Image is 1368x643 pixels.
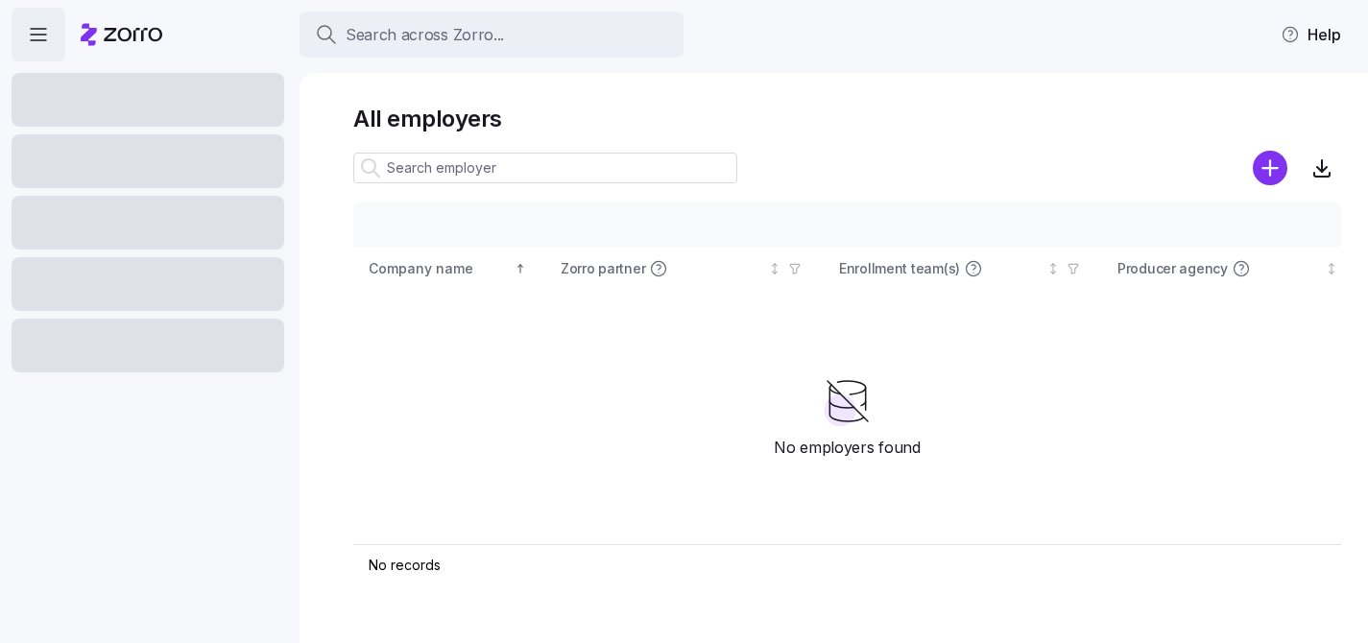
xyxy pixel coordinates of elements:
[353,104,1341,133] h1: All employers
[1253,151,1287,185] svg: add icon
[300,12,684,58] button: Search across Zorro...
[1281,23,1341,46] span: Help
[768,262,781,275] div: Not sorted
[353,247,545,291] th: Company nameSorted ascending
[839,259,960,278] span: Enrollment team(s)
[1325,262,1338,275] div: Not sorted
[561,259,645,278] span: Zorro partner
[1265,15,1356,54] button: Help
[369,258,511,279] div: Company name
[1046,262,1060,275] div: Not sorted
[514,262,527,275] div: Sorted ascending
[353,153,737,183] input: Search employer
[774,436,920,460] span: No employers found
[1117,259,1228,278] span: Producer agency
[369,556,1163,575] div: No records
[346,23,504,47] span: Search across Zorro...
[824,247,1102,291] th: Enrollment team(s)Not sorted
[545,247,824,291] th: Zorro partnerNot sorted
